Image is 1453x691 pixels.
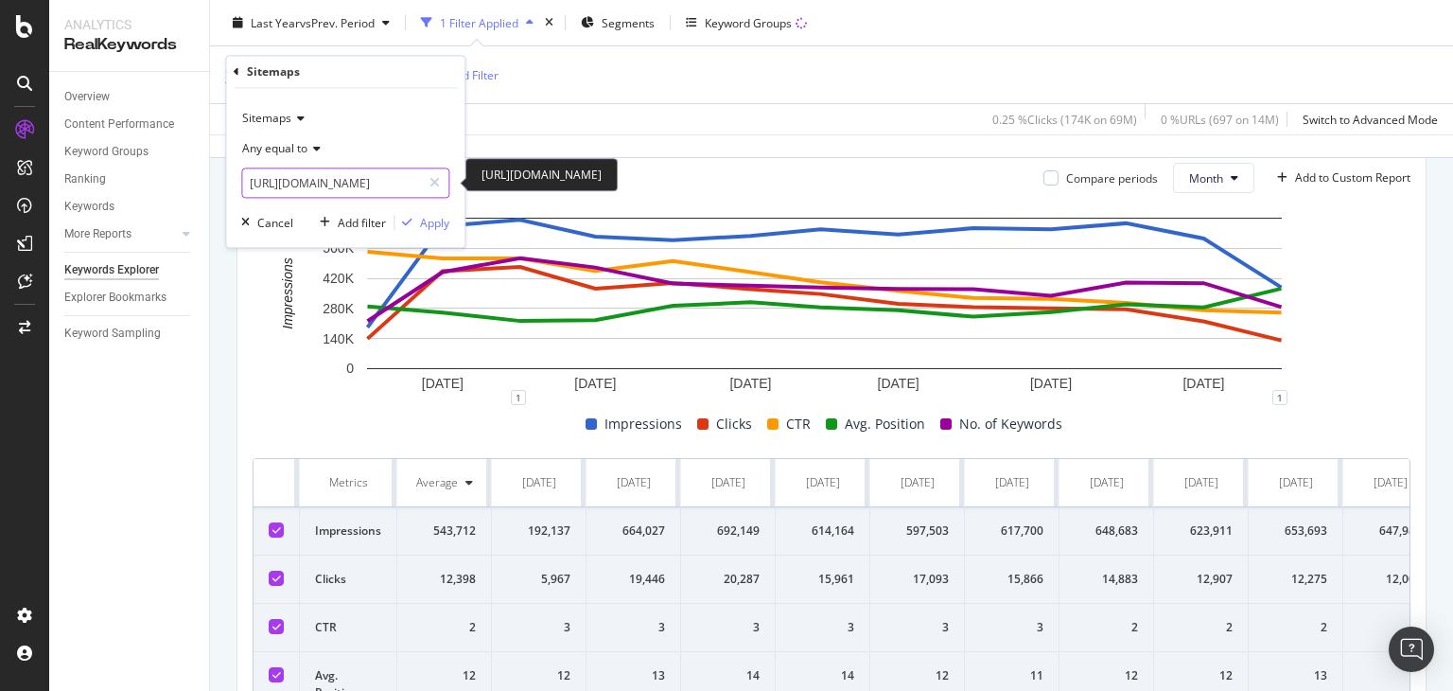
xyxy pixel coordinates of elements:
div: Cancel [257,215,293,231]
span: Last Year [251,14,300,30]
text: [DATE] [574,376,616,391]
text: 560K [323,240,354,256]
div: 1 [511,390,526,405]
div: Content Performance [64,115,174,134]
div: 648,683 [1075,523,1138,540]
div: 14 [791,667,854,684]
div: 543,712 [412,523,476,540]
div: 12,907 [1169,571,1233,588]
div: 12 [507,667,570,684]
a: Explorer Bookmarks [64,288,196,308]
div: 12 [1075,667,1138,684]
text: Impressions [280,258,295,329]
div: Compare periods [1066,170,1158,186]
div: times [541,13,557,32]
div: [DATE] [522,474,556,491]
div: 12,398 [412,571,476,588]
div: 2 [1169,619,1233,636]
button: Segments [573,8,662,38]
div: 12,008 [1358,571,1422,588]
div: Average [416,474,458,491]
button: Apply [394,214,449,233]
div: 647,982 [1358,523,1422,540]
td: CTR [300,604,397,652]
div: 20,287 [696,571,760,588]
div: [DATE] [1090,474,1124,491]
span: Impressions [604,413,682,435]
div: 12 [412,667,476,684]
div: Explorer Bookmarks [64,288,166,308]
button: Keyword Groups [678,8,814,38]
text: 420K [323,271,354,286]
div: 3 [507,619,570,636]
div: 13 [1264,667,1327,684]
div: [DATE] [1279,474,1313,491]
div: 1 Filter Applied [440,14,518,30]
div: Metrics [315,474,381,491]
div: [DATE] [901,474,935,491]
span: Avg. Position [845,413,925,435]
div: [DATE] [1374,474,1408,491]
div: 11 [980,667,1043,684]
button: Add filter [312,214,386,233]
div: Apply [420,215,449,231]
div: Analytics [64,15,194,34]
text: [DATE] [878,376,919,391]
div: Keywords Explorer [64,260,159,280]
div: [DATE] [617,474,651,491]
a: Keyword Groups [64,142,196,162]
div: More Reports [64,224,131,244]
div: RealKeywords [64,34,194,56]
span: Clicks [716,413,752,435]
a: Overview [64,87,196,107]
div: [DATE] [995,474,1029,491]
td: Clicks [300,556,397,604]
div: 614,164 [791,523,854,540]
div: 664,027 [602,523,665,540]
div: [DATE] [1184,474,1218,491]
text: 0 [346,362,354,377]
span: Any equal to [242,141,307,157]
div: 0 % URLs ( 697 on 14M ) [1161,111,1279,127]
div: Keyword Groups [705,14,792,30]
div: 2 [1264,619,1327,636]
div: Keyword Sampling [64,324,161,344]
div: Add filter [338,215,386,231]
span: vs Prev. Period [300,14,375,30]
div: 12,275 [1264,571,1327,588]
div: 3 [791,619,854,636]
text: [DATE] [1182,376,1224,391]
span: Segments [602,14,655,30]
text: [DATE] [422,376,464,391]
div: 2 [412,619,476,636]
div: 3 [696,619,760,636]
div: 617,700 [980,523,1043,540]
text: [DATE] [1030,376,1072,391]
div: [URL][DOMAIN_NAME] [465,158,618,191]
text: [DATE] [729,376,771,391]
div: Ranking [64,169,106,189]
a: Keywords Explorer [64,260,196,280]
button: Cancel [234,214,293,233]
a: Ranking [64,169,196,189]
div: 597,503 [885,523,949,540]
div: [DATE] [711,474,745,491]
div: 2 [1075,619,1138,636]
div: Keywords [64,197,114,217]
div: 13 [602,667,665,684]
div: 15,961 [791,571,854,588]
text: 280K [323,301,354,316]
svg: A chart. [253,208,1396,398]
text: 140K [323,331,354,346]
div: 0.25 % Clicks ( 174K on 69M ) [992,111,1137,127]
button: 1 Filter Applied [413,8,541,38]
span: CTR [786,413,811,435]
td: Impressions [300,507,397,556]
div: 14 [696,667,760,684]
div: 3 [602,619,665,636]
div: Keyword Groups [64,142,149,162]
a: Keyword Sampling [64,324,196,344]
div: [DATE] [806,474,840,491]
div: 653,693 [1264,523,1327,540]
